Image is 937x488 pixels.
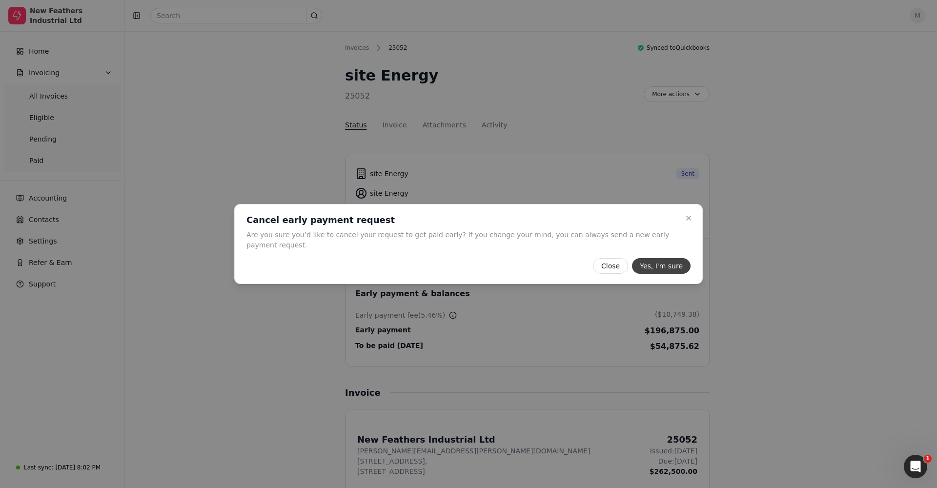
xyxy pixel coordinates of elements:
button: Close [593,258,628,274]
span: 1 [924,455,932,463]
iframe: Intercom live chat [904,455,927,478]
p: Are you sure you’d like to cancel your request to get paid early? If you change your mind, you ca... [246,230,679,250]
h2: Cancel early payment request [246,214,679,226]
button: Yes, I'm sure [632,258,691,274]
